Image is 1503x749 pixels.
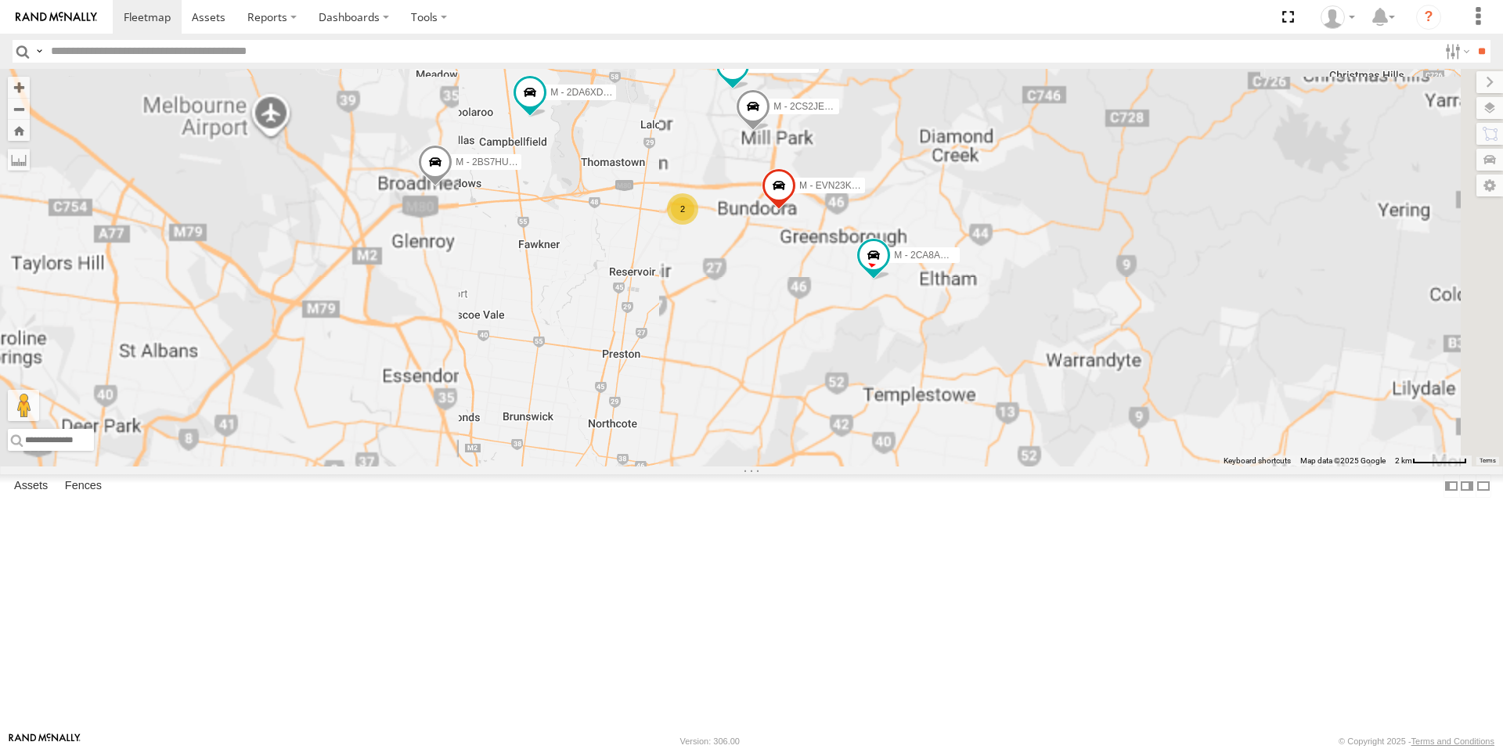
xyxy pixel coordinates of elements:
button: Map Scale: 2 km per 66 pixels [1390,456,1472,466]
label: Hide Summary Table [1476,474,1491,497]
label: Search Query [33,40,45,63]
button: Zoom Home [8,120,30,141]
a: Terms and Conditions [1411,736,1494,746]
span: M - 2DA6XD - [PERSON_NAME] [550,87,689,98]
button: Zoom out [8,98,30,120]
span: Map data ©2025 Google [1300,456,1386,465]
i: ? [1416,5,1441,30]
label: Fences [57,475,110,497]
a: Terms (opens in new tab) [1480,458,1496,464]
img: rand-logo.svg [16,12,97,23]
label: Dock Summary Table to the Right [1459,474,1475,497]
label: Map Settings [1476,175,1503,196]
div: Tye Clark [1315,5,1361,29]
button: Drag Pegman onto the map to open Street View [8,390,39,421]
button: Zoom in [8,77,30,98]
label: Measure [8,149,30,171]
span: M - 2CA8AO - Yehya Abou-Eid [894,250,1022,261]
a: Visit our Website [9,733,81,749]
button: Keyboard shortcuts [1224,456,1291,466]
div: 2 [667,193,698,225]
span: M - 2BS7HU - [PERSON_NAME] [456,157,594,167]
label: Dock Summary Table to the Left [1444,474,1459,497]
label: Assets [6,475,56,497]
div: © Copyright 2025 - [1339,736,1494,746]
span: 2 km [1395,456,1412,465]
span: M - 2CS2JE - [PERSON_NAME] [773,102,910,113]
div: Version: 306.00 [680,736,740,746]
span: M - EVN23K - [PERSON_NAME] [799,181,937,192]
label: Search Filter Options [1439,40,1472,63]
